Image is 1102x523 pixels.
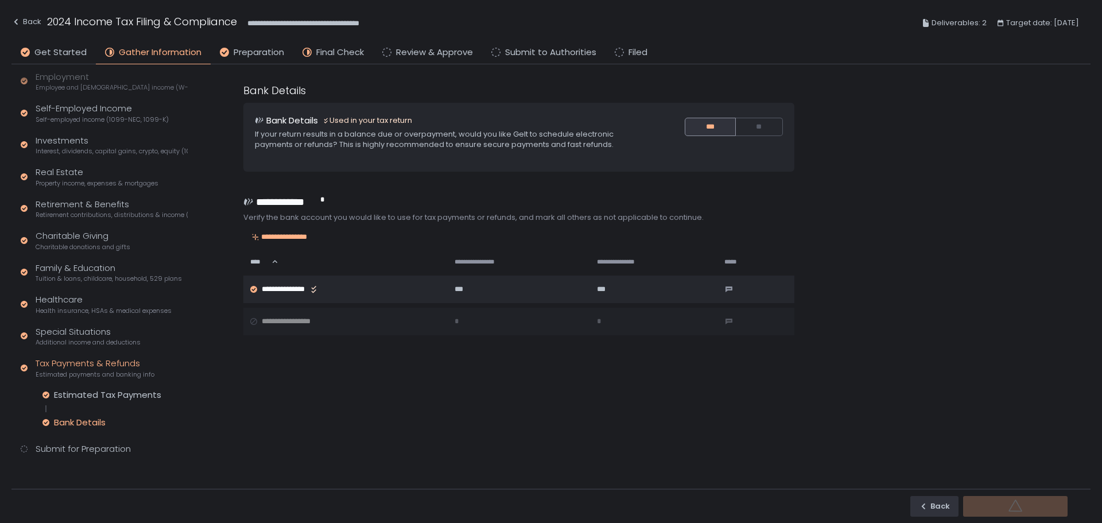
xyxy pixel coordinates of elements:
[36,338,141,347] span: Additional income and deductions
[36,370,154,379] span: Estimated payments and banking info
[234,46,284,59] span: Preparation
[36,71,188,92] div: Employment
[36,243,130,251] span: Charitable donations and gifts
[396,46,473,59] span: Review & Approve
[36,198,188,220] div: Retirement & Benefits
[54,389,161,401] div: Estimated Tax Payments
[243,212,794,223] div: Verify the bank account you would like to use for tax payments or refunds, and mark all others as...
[36,307,172,315] span: Health insurance, HSAs & medical expenses
[119,46,201,59] span: Gather Information
[36,443,131,456] div: Submit for Preparation
[505,46,596,59] span: Submit to Authorities
[34,46,87,59] span: Get Started
[47,14,237,29] h1: 2024 Income Tax Filing & Compliance
[36,357,154,379] div: Tax Payments & Refunds
[255,129,639,150] div: If your return results in a balance due or overpayment, would you like Gelt to schedule electroni...
[36,115,169,124] span: Self-employed income (1099-NEC, 1099-K)
[36,211,188,219] span: Retirement contributions, distributions & income (1099-R, 5498)
[36,179,158,188] span: Property income, expenses & mortgages
[316,46,364,59] span: Final Check
[36,134,188,156] div: Investments
[36,274,182,283] span: Tuition & loans, childcare, household, 529 plans
[36,147,188,156] span: Interest, dividends, capital gains, crypto, equity (1099s, K-1s)
[11,15,41,29] div: Back
[243,83,306,98] h1: Bank Details
[932,16,987,30] span: Deliverables: 2
[910,496,959,517] button: Back
[266,114,318,127] h1: Bank Details
[36,83,188,92] span: Employee and [DEMOGRAPHIC_DATA] income (W-2s)
[36,230,130,251] div: Charitable Giving
[36,102,169,124] div: Self-Employed Income
[1006,16,1079,30] span: Target date: [DATE]
[36,326,141,347] div: Special Situations
[323,115,412,126] div: Used in your tax return
[628,46,647,59] span: Filed
[919,501,950,512] div: Back
[36,166,158,188] div: Real Estate
[36,293,172,315] div: Healthcare
[11,14,41,33] button: Back
[36,262,182,284] div: Family & Education
[54,417,106,428] div: Bank Details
